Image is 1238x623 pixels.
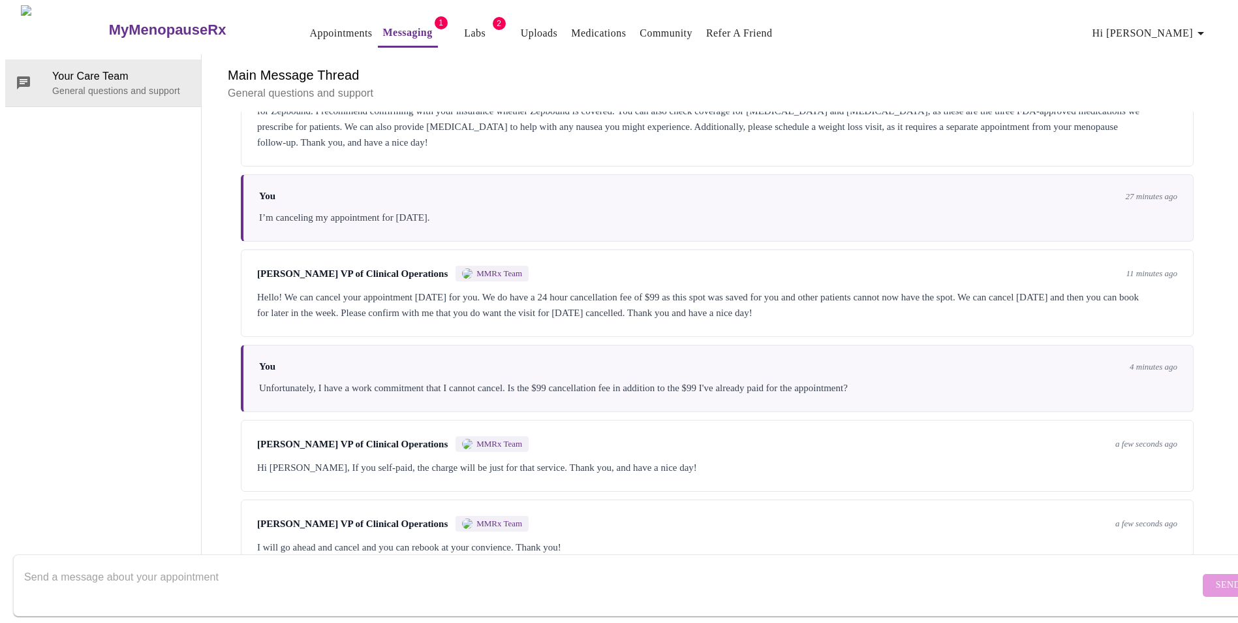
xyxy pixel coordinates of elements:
[259,210,1177,225] div: I’m canceling my appointment for [DATE].
[516,20,563,46] button: Uploads
[462,519,472,529] img: MMRX
[1087,20,1214,46] button: Hi [PERSON_NAME]
[228,86,1207,101] p: General questions and support
[52,69,191,84] span: Your Care Team
[107,7,278,53] a: MyMenopauseRx
[1126,268,1177,279] span: 11 minutes ago
[1126,191,1177,202] span: 27 minutes ago
[435,16,448,29] span: 1
[257,268,448,280] span: [PERSON_NAME] VP of Clinical Operations
[1115,519,1177,529] span: a few seconds ago
[24,564,1199,606] textarea: Send a message about your appointment
[640,24,692,42] a: Community
[462,439,472,449] img: MMRX
[309,24,372,42] a: Appointments
[259,361,275,372] span: You
[52,84,191,97] p: General questions and support
[476,268,522,279] span: MMRx Team
[454,20,496,46] button: Labs
[571,24,626,42] a: Medications
[5,59,201,106] div: Your Care TeamGeneral questions and support
[257,439,448,450] span: [PERSON_NAME] VP of Clinical Operations
[476,519,522,529] span: MMRx Team
[378,20,438,48] button: Messaging
[521,24,558,42] a: Uploads
[257,539,1177,555] div: I will go ahead and cancel and you can rebook at your convience. Thank you!
[304,20,377,46] button: Appointments
[464,24,486,42] a: Labs
[109,22,226,39] h3: MyMenopauseRx
[1092,24,1209,42] span: Hi [PERSON_NAME]
[257,289,1177,321] div: Hello! We can cancel your appointment [DATE] for you. We do have a 24 hour cancellation fee of $9...
[383,24,433,42] a: Messaging
[257,88,1177,150] div: Hi [PERSON_NAME], We do need to have a visit before starting any medications. A prior authorizati...
[476,439,522,449] span: MMRx Team
[706,24,773,42] a: Refer a Friend
[257,519,448,530] span: [PERSON_NAME] VP of Clinical Operations
[566,20,631,46] button: Medications
[21,5,107,54] img: MyMenopauseRx Logo
[1115,439,1177,449] span: a few seconds ago
[259,191,275,202] span: You
[701,20,778,46] button: Refer a Friend
[634,20,698,46] button: Community
[257,460,1177,475] div: Hi [PERSON_NAME], If you self-paid, the charge will be just for that service. Thank you, and have...
[493,17,506,30] span: 2
[1130,362,1177,372] span: 4 minutes ago
[462,268,472,279] img: MMRX
[259,380,1177,396] div: Unfortunately, I have a work commitment that I cannot cancel. Is the $99 cancellation fee in addi...
[228,65,1207,86] h6: Main Message Thread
